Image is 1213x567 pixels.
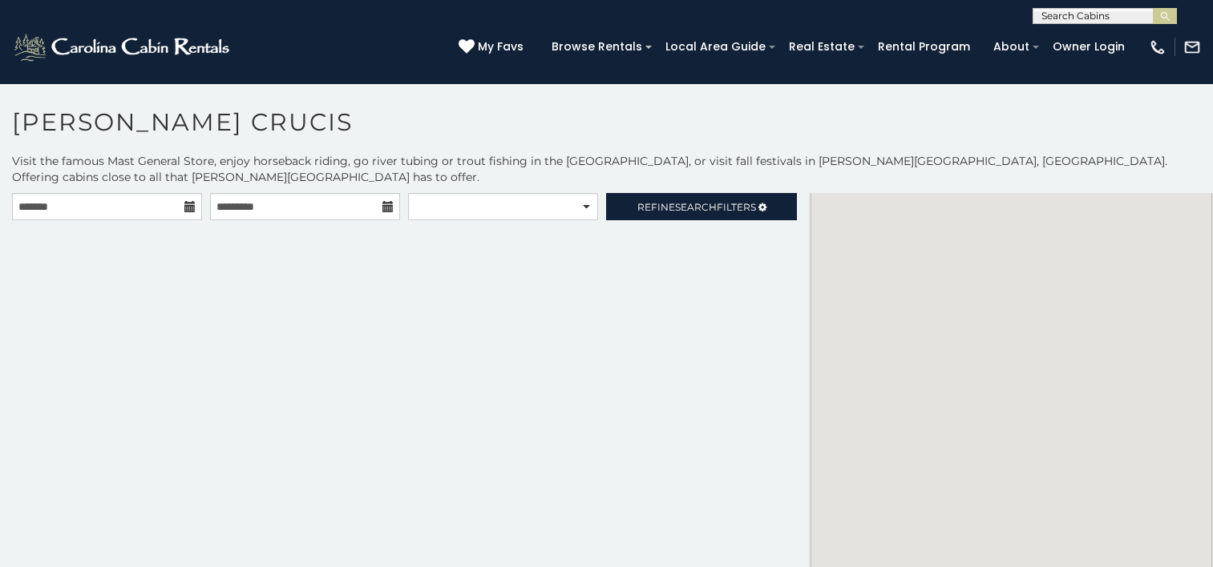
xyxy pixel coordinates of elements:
a: RefineSearchFilters [606,193,796,220]
a: Real Estate [781,34,863,59]
a: Rental Program [870,34,978,59]
a: Local Area Guide [657,34,774,59]
span: Refine Filters [637,201,756,213]
a: My Favs [459,38,528,56]
span: Search [675,201,717,213]
img: mail-regular-white.png [1183,38,1201,56]
a: Browse Rentals [544,34,650,59]
img: White-1-2.png [12,31,234,63]
a: About [985,34,1037,59]
img: phone-regular-white.png [1149,38,1167,56]
span: My Favs [478,38,524,55]
a: Owner Login [1045,34,1133,59]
